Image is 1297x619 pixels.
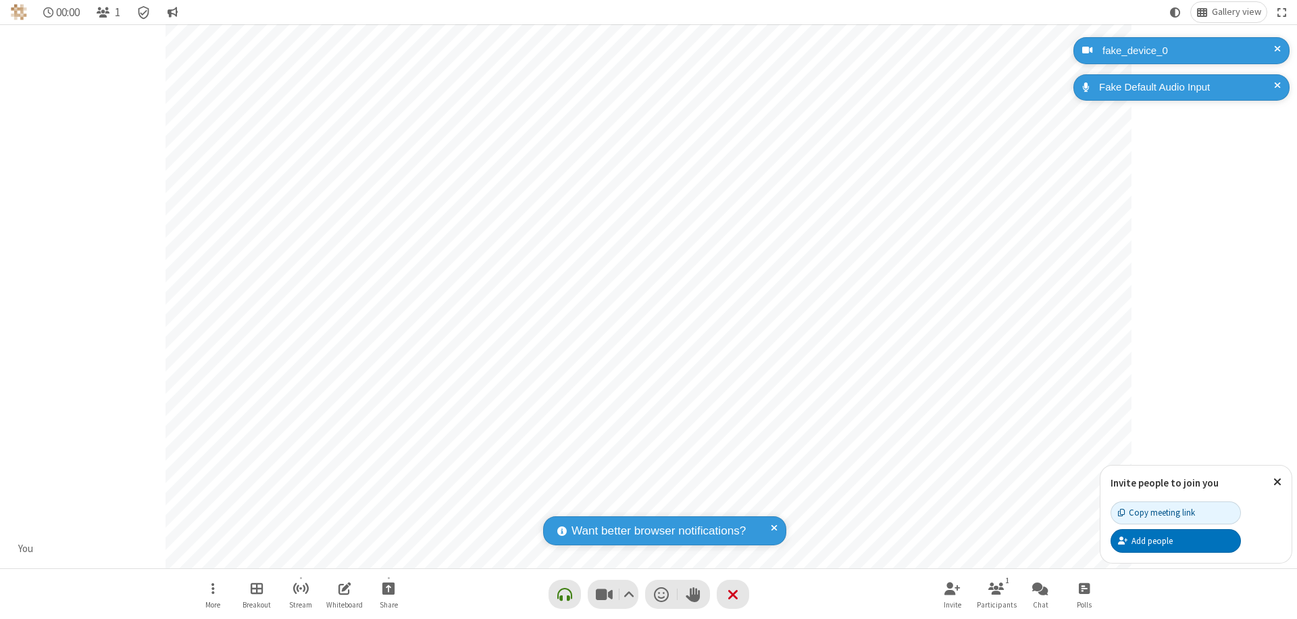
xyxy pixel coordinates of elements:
[645,580,678,609] button: Send a reaction
[1118,506,1195,519] div: Copy meeting link
[932,575,973,614] button: Invite participants (⌘+Shift+I)
[1094,80,1279,95] div: Fake Default Audio Input
[1191,2,1267,22] button: Change layout
[944,601,961,609] span: Invite
[1111,529,1241,552] button: Add people
[678,580,710,609] button: Raise hand
[1077,601,1092,609] span: Polls
[280,575,321,614] button: Start streaming
[619,580,638,609] button: Video setting
[161,2,183,22] button: Conversation
[1272,2,1292,22] button: Fullscreen
[236,575,277,614] button: Manage Breakout Rooms
[289,601,312,609] span: Stream
[243,601,271,609] span: Breakout
[193,575,233,614] button: Open menu
[588,580,638,609] button: Stop video (⌘+Shift+V)
[1064,575,1104,614] button: Open poll
[380,601,398,609] span: Share
[977,601,1017,609] span: Participants
[11,4,27,20] img: QA Selenium DO NOT DELETE OR CHANGE
[38,2,86,22] div: Timer
[549,580,581,609] button: Connect your audio
[1111,501,1241,524] button: Copy meeting link
[1165,2,1186,22] button: Using system theme
[368,575,409,614] button: Start sharing
[1212,7,1261,18] span: Gallery view
[91,2,126,22] button: Open participant list
[1111,476,1219,489] label: Invite people to join you
[1002,574,1013,587] div: 1
[56,6,80,19] span: 00:00
[326,601,363,609] span: Whiteboard
[324,575,365,614] button: Open shared whiteboard
[717,580,749,609] button: End or leave meeting
[571,522,746,540] span: Want better browser notifications?
[1098,43,1279,59] div: fake_device_0
[1263,466,1292,499] button: Close popover
[14,541,39,557] div: You
[976,575,1017,614] button: Open participant list
[131,2,157,22] div: Meeting details Encryption enabled
[1020,575,1061,614] button: Open chat
[115,6,120,19] span: 1
[205,601,220,609] span: More
[1033,601,1048,609] span: Chat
